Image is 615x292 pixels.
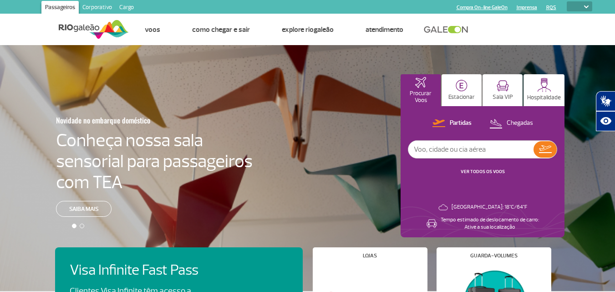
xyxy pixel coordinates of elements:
h3: Novidade no embarque doméstico [56,111,208,130]
h4: Lojas [363,253,377,258]
button: VER TODOS OS VOOS [458,168,508,175]
a: VER TODOS OS VOOS [461,169,505,174]
p: Partidas [450,119,472,128]
button: Abrir recursos assistivos. [596,111,615,131]
button: Procurar Voos [401,74,441,106]
img: carParkingHome.svg [456,80,468,92]
img: vipRoom.svg [497,80,509,92]
button: Estacionar [442,74,482,106]
button: Sala VIP [483,74,523,106]
p: Chegadas [507,119,533,128]
img: hospitality.svg [537,78,551,92]
div: Plugin de acessibilidade da Hand Talk. [596,91,615,131]
p: Procurar Voos [405,90,436,104]
a: Como chegar e sair [192,25,250,34]
h4: Guarda-volumes [470,253,518,258]
input: Voo, cidade ou cia aérea [408,141,534,158]
a: Passageiros [41,1,79,15]
button: Abrir tradutor de língua de sinais. [596,91,615,111]
p: Hospitalidade [527,94,561,101]
a: Cargo [116,1,137,15]
h4: Visa Infinite Fast Pass [70,262,214,279]
a: Atendimento [366,25,403,34]
h4: Conheça nossa sala sensorial para passageiros com TEA [56,130,253,193]
a: Explore RIOgaleão [282,25,334,34]
a: Compra On-line GaleOn [457,5,508,10]
p: [GEOGRAPHIC_DATA]: 18°C/64°F [452,204,527,211]
img: airplaneHomeActive.svg [415,77,426,88]
button: Partidas [430,118,474,129]
p: Estacionar [448,94,475,101]
p: Sala VIP [493,94,513,101]
a: Imprensa [517,5,537,10]
p: Tempo estimado de deslocamento de carro: Ative a sua localização [441,216,539,231]
a: RQS [546,5,556,10]
button: Hospitalidade [524,74,564,106]
a: Saiba mais [56,201,112,217]
button: Chegadas [487,118,536,129]
a: Corporativo [79,1,116,15]
a: Voos [145,25,160,34]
